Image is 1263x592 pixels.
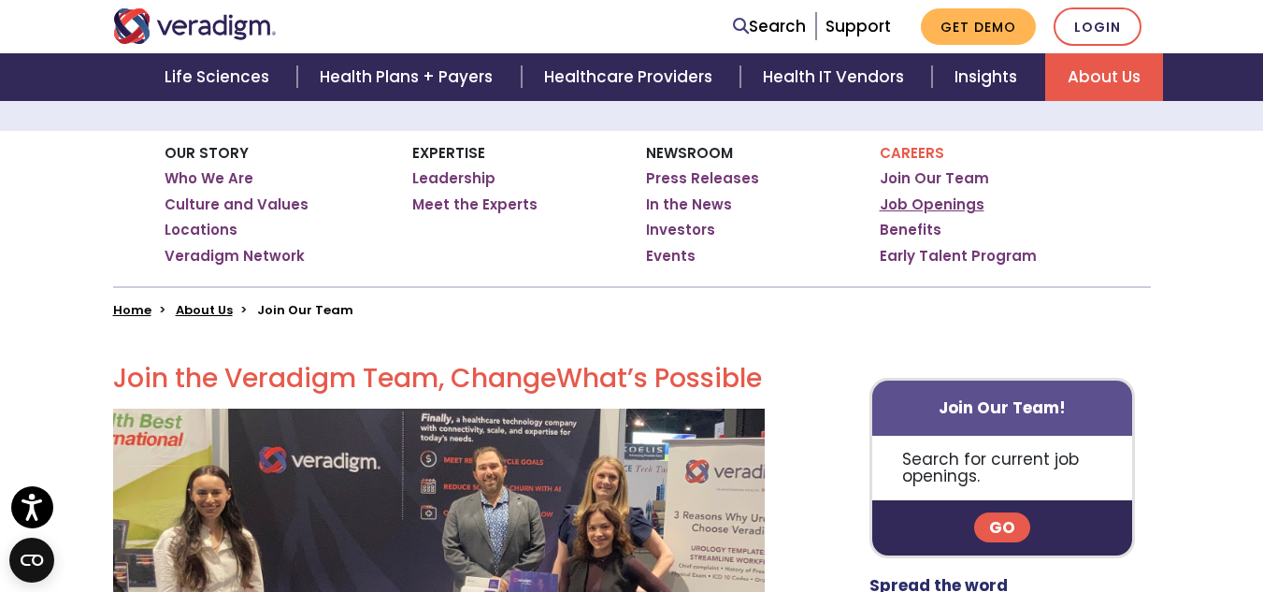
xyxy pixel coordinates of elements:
a: Benefits [880,221,941,239]
p: Search for current job openings. [872,436,1133,500]
a: Meet the Experts [412,195,538,214]
a: Life Sciences [142,53,297,101]
a: Health IT Vendors [740,53,932,101]
img: Veradigm logo [113,8,277,44]
a: Who We Are [165,169,253,188]
a: Culture and Values [165,195,309,214]
a: Veradigm Network [165,247,305,266]
h2: Join the Veradigm Team, Change [113,363,765,395]
a: About Us [1045,53,1163,101]
a: In the News [646,195,732,214]
a: Join Our Team [880,169,989,188]
a: Locations [165,221,237,239]
strong: Join Our Team! [939,397,1066,419]
a: About Us [176,301,233,319]
a: Leadership [412,169,495,188]
span: What’s Possible [556,360,762,397]
a: Job Openings [880,195,984,214]
a: Investors [646,221,715,239]
a: Events [646,247,696,266]
a: Healthcare Providers [522,53,740,101]
a: Search [733,14,806,39]
a: Login [1054,7,1141,46]
a: Support [825,15,891,37]
a: Insights [932,53,1045,101]
a: Get Demo [921,8,1036,45]
a: Press Releases [646,169,759,188]
a: Early Talent Program [880,247,1037,266]
a: Home [113,301,151,319]
a: Health Plans + Payers [297,53,521,101]
a: Go [974,513,1030,542]
button: Open CMP widget [9,538,54,583]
